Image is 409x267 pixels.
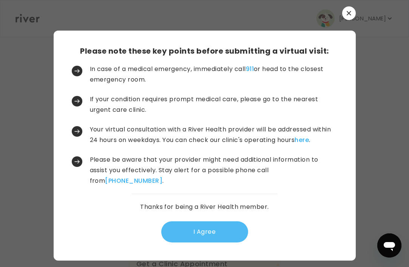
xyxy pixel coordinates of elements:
a: [PHONE_NUMBER] [105,176,162,185]
p: In case of a medical emergency, immediately call or head to the closest emergency room. [90,64,336,85]
button: I Agree [161,221,248,242]
h3: Please note these key points before submitting a virtual visit: [80,46,329,56]
p: Your virtual consultation with a River Health provider will be addressed within 24 hours on weekd... [90,124,336,145]
a: here [295,136,309,144]
p: If your condition requires prompt medical care, please go to the nearest urgent care clinic. [90,94,336,115]
iframe: Button to launch messaging window [377,233,401,258]
a: 911 [246,65,254,73]
p: Thanks for being a River Health member. [140,202,269,212]
p: Please be aware that your provider might need additional information to assist you effectively. S... [90,154,336,186]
